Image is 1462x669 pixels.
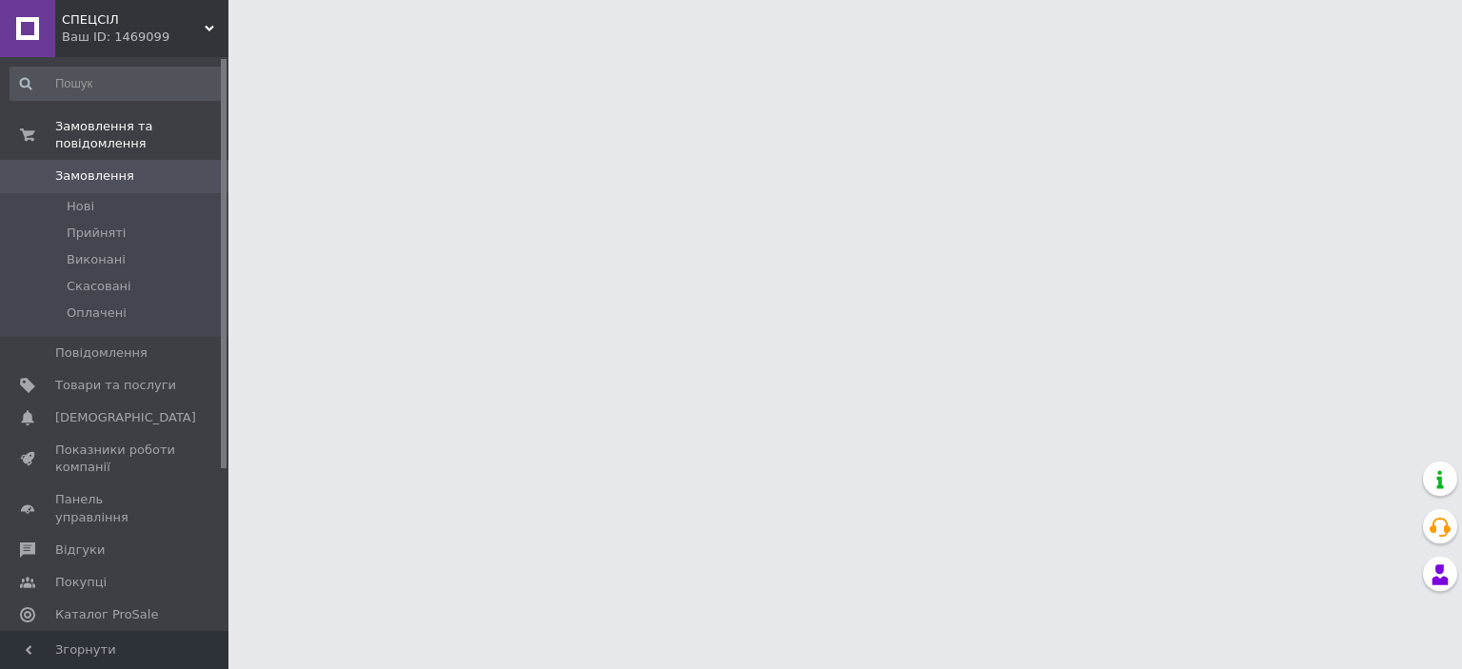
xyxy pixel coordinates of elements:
span: Каталог ProSale [55,606,158,623]
span: Виконані [67,251,126,268]
span: Панель управління [55,491,176,525]
span: СПЕЦСІЛ [62,11,205,29]
div: Ваш ID: 1469099 [62,29,228,46]
span: [DEMOGRAPHIC_DATA] [55,409,196,426]
span: Показники роботи компанії [55,442,176,476]
span: Товари та послуги [55,377,176,394]
span: Повідомлення [55,344,148,362]
span: Оплачені [67,305,127,322]
span: Скасовані [67,278,131,295]
span: Нові [67,198,94,215]
span: Прийняті [67,225,126,242]
span: Замовлення [55,167,134,185]
span: Відгуки [55,541,105,559]
input: Пошук [10,67,225,101]
span: Замовлення та повідомлення [55,118,228,152]
span: Покупці [55,574,107,591]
